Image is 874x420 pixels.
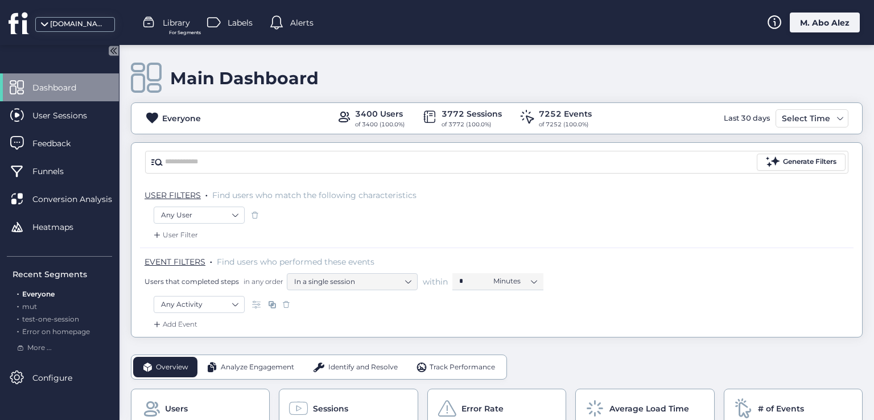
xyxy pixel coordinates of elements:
[609,402,689,415] span: Average Load Time
[721,109,773,127] div: Last 30 days
[442,108,502,120] div: 3772 Sessions
[430,362,495,373] span: Track Performance
[50,19,107,30] div: [DOMAIN_NAME]
[539,108,592,120] div: 7252 Events
[294,273,410,290] nz-select-item: In a single session
[32,221,90,233] span: Heatmaps
[161,296,237,313] nz-select-item: Any Activity
[205,188,208,199] span: .
[22,290,55,298] span: Everyone
[27,343,52,353] span: More ...
[22,302,37,311] span: mut
[17,300,19,311] span: .
[145,190,201,200] span: USER FILTERS
[163,17,190,29] span: Library
[32,372,89,384] span: Configure
[241,277,283,286] span: in any order
[162,112,201,125] div: Everyone
[783,157,836,167] div: Generate Filters
[22,315,79,323] span: test-one-session
[156,362,188,373] span: Overview
[151,319,197,330] div: Add Event
[221,362,294,373] span: Analyze Engagement
[161,207,237,224] nz-select-item: Any User
[151,229,198,241] div: User Filter
[17,312,19,323] span: .
[328,362,398,373] span: Identify and Resolve
[169,29,201,36] span: For Segments
[493,273,537,290] nz-select-item: Minutes
[217,257,374,267] span: Find users who performed these events
[758,402,804,415] span: # of Events
[442,120,502,129] div: of 3772 (100.0%)
[22,327,90,336] span: Error on homepage
[461,402,504,415] span: Error Rate
[423,276,448,287] span: within
[17,325,19,336] span: .
[757,154,846,171] button: Generate Filters
[539,120,592,129] div: of 7252 (100.0%)
[32,165,81,178] span: Funnels
[145,277,239,286] span: Users that completed steps
[355,120,405,129] div: of 3400 (100.0%)
[779,112,833,125] div: Select Time
[170,68,319,89] div: Main Dashboard
[13,268,112,281] div: Recent Segments
[355,108,405,120] div: 3400 Users
[32,109,104,122] span: User Sessions
[212,190,417,200] span: Find users who match the following characteristics
[228,17,253,29] span: Labels
[32,137,88,150] span: Feedback
[210,254,212,266] span: .
[145,257,205,267] span: EVENT FILTERS
[32,81,93,94] span: Dashboard
[165,402,188,415] span: Users
[313,402,348,415] span: Sessions
[17,287,19,298] span: .
[290,17,314,29] span: Alerts
[32,193,129,205] span: Conversion Analysis
[790,13,860,32] div: M. Abo Alez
